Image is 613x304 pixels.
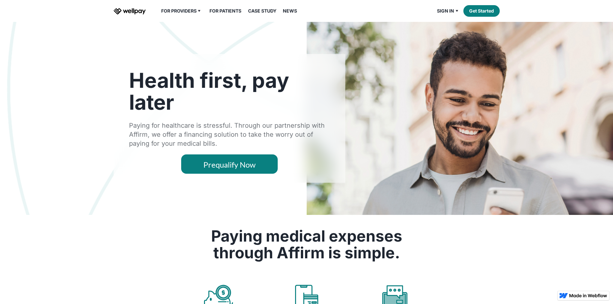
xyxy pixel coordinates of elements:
[569,294,607,298] img: Made in Webflow
[206,7,245,15] a: For Patients
[279,7,301,15] a: News
[161,7,197,15] div: For Providers
[244,7,280,15] a: Case Study
[463,5,500,17] a: Get Started
[129,121,330,148] div: Paying for healthcare is stressful. Through our partnership with Affirm, we offer a financing sol...
[191,228,423,261] h2: Paying medical expenses through Affirm is simple.
[114,7,146,15] a: home
[129,69,330,113] h1: Health first, pay later
[437,7,454,15] div: Sign in
[433,7,463,15] div: Sign in
[157,7,206,15] div: For Providers
[181,154,278,174] a: Prequalify Now - Affirm Financing (opens in modal)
